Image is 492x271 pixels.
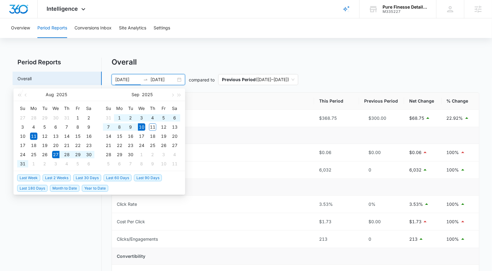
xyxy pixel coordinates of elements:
[125,113,136,122] td: 2025-09-02
[116,160,123,167] div: 6
[103,104,114,113] th: Su
[17,185,48,192] span: Last 180 Days
[72,122,83,132] td: 2025-08-08
[41,114,48,122] div: 29
[147,104,158,113] th: Th
[116,142,123,149] div: 22
[74,160,82,167] div: 5
[158,104,169,113] th: Fr
[169,150,180,159] td: 2025-10-04
[103,113,114,122] td: 2025-08-31
[158,132,169,141] td: 2025-09-19
[127,114,134,122] div: 2
[149,160,156,167] div: 9
[136,122,147,132] td: 2025-09-10
[17,159,28,168] td: 2025-08-31
[136,141,147,150] td: 2025-09-24
[17,132,28,141] td: 2025-08-10
[114,132,125,141] td: 2025-09-15
[30,142,37,149] div: 18
[17,104,28,113] th: Su
[47,6,78,12] span: Intelligence
[105,133,112,140] div: 14
[136,113,147,122] td: 2025-09-03
[114,159,125,168] td: 2025-10-06
[158,150,169,159] td: 2025-10-03
[138,133,145,140] div: 17
[114,104,125,113] th: Mo
[125,159,136,168] td: 2025-10-07
[41,123,48,131] div: 5
[116,114,123,122] div: 1
[50,159,61,168] td: 2025-09-03
[103,141,114,150] td: 2025-09-21
[37,18,67,38] button: Period Reports
[72,104,83,113] th: Fr
[30,151,37,158] div: 25
[138,114,145,122] div: 3
[147,113,158,122] td: 2025-09-04
[41,160,48,167] div: 2
[114,150,125,159] td: 2025-09-29
[83,141,94,150] td: 2025-08-23
[138,142,145,149] div: 24
[83,150,94,159] td: 2025-08-30
[30,133,37,140] div: 11
[11,18,30,38] button: Overview
[160,114,167,122] div: 5
[119,18,146,38] button: Site Analytics
[74,133,82,140] div: 15
[136,150,147,159] td: 2025-10-01
[28,113,39,122] td: 2025-07-28
[149,142,156,149] div: 25
[103,159,114,168] td: 2025-10-05
[85,160,93,167] div: 6
[50,122,61,132] td: 2025-08-06
[17,175,40,181] span: Last Week
[85,142,93,149] div: 23
[39,113,50,122] td: 2025-07-29
[83,104,94,113] th: Sa
[82,185,108,192] span: Year to Date
[158,113,169,122] td: 2025-09-05
[160,142,167,149] div: 26
[63,114,71,122] div: 31
[127,133,134,140] div: 16
[158,159,169,168] td: 2025-10-10
[154,18,170,38] button: Settings
[19,160,26,167] div: 31
[19,142,26,149] div: 17
[169,113,180,122] td: 2025-09-06
[171,142,178,149] div: 27
[127,142,134,149] div: 23
[85,123,93,131] div: 9
[39,104,50,113] th: Tu
[136,159,147,168] td: 2025-10-08
[63,151,71,158] div: 28
[39,132,50,141] td: 2025-08-12
[160,133,167,140] div: 19
[132,88,140,101] button: Sep
[125,132,136,141] td: 2025-09-16
[169,141,180,150] td: 2025-09-27
[72,141,83,150] td: 2025-08-22
[169,132,180,141] td: 2025-09-20
[125,150,136,159] td: 2025-09-30
[56,88,67,101] button: 2025
[127,123,134,131] div: 9
[28,159,39,168] td: 2025-09-01
[160,123,167,131] div: 12
[147,132,158,141] td: 2025-09-18
[61,122,72,132] td: 2025-08-07
[17,150,28,159] td: 2025-08-24
[138,160,145,167] div: 8
[83,132,94,141] td: 2025-08-16
[41,133,48,140] div: 12
[171,114,178,122] div: 6
[114,122,125,132] td: 2025-09-08
[103,150,114,159] td: 2025-09-28
[103,122,114,132] td: 2025-09-07
[28,122,39,132] td: 2025-08-04
[72,132,83,141] td: 2025-08-15
[39,141,50,150] td: 2025-08-19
